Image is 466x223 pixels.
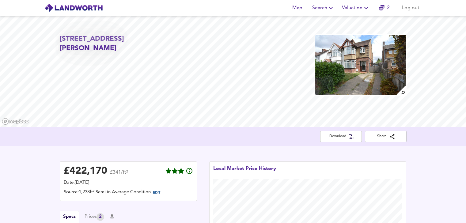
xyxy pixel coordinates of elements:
button: Valuation [339,2,372,14]
button: Download [320,131,362,142]
img: property [315,34,406,96]
button: Search [310,2,337,14]
div: Prices [85,213,104,221]
button: Log out [400,2,422,14]
img: search [396,85,407,96]
span: Valuation [342,4,370,12]
div: Date: [DATE] [64,180,193,186]
span: Map [290,4,305,12]
div: Source: 1,238ft² Semi in Average Condition [64,189,193,197]
span: £341/ft² [110,170,128,179]
button: Map [288,2,307,14]
button: Prices2 [85,213,104,221]
span: EDIT [153,191,160,195]
img: logo [44,3,103,13]
h2: [STREET_ADDRESS][PERSON_NAME] [60,34,171,54]
div: Local Market Price History [213,165,276,179]
button: 2 [375,2,394,14]
span: Share [370,133,402,140]
span: Download [325,133,357,140]
div: £ 422,170 [64,167,107,176]
button: Share [365,131,407,142]
div: 2 [97,213,104,221]
span: Search [312,4,335,12]
a: Mapbox homepage [2,118,29,125]
span: Log out [402,4,419,12]
a: 2 [379,4,390,12]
